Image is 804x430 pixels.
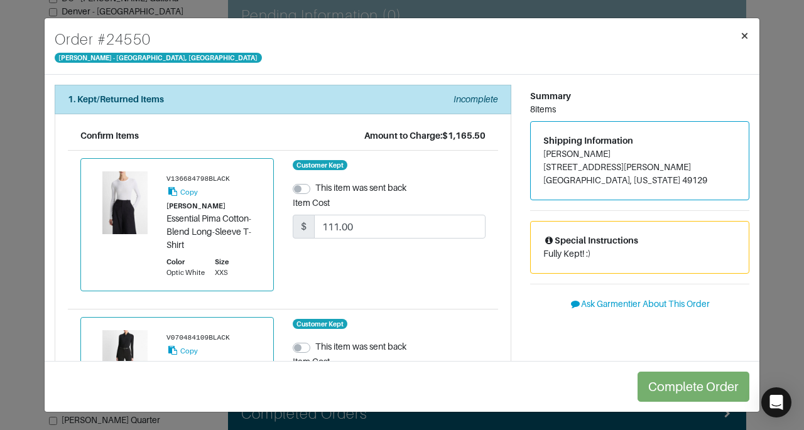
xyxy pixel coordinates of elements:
[315,181,406,195] label: This item was sent back
[68,94,164,104] strong: 1. Kept/Returned Items
[638,372,749,402] button: Complete Order
[166,267,205,278] div: Optic White
[293,160,348,170] span: Customer Kept
[55,53,262,63] span: [PERSON_NAME] - [GEOGRAPHIC_DATA], [GEOGRAPHIC_DATA]
[166,361,225,368] small: [PERSON_NAME]
[761,387,791,417] div: Open Intercom Messenger
[166,212,261,252] div: Essential Pima Cotton-Blend Long-Sleeve T-Shirt
[180,347,198,355] small: Copy
[180,188,198,196] small: Copy
[293,215,315,239] span: $
[80,129,139,142] div: Confirm Items
[166,334,230,341] small: V070484109BLACK
[530,294,749,314] button: Ask Garmentier About This Order
[315,340,406,353] label: This item was sent back
[543,136,633,146] span: Shipping Information
[543,247,736,261] p: Fully Kept! :)
[215,257,229,267] div: Size
[543,148,736,187] address: [PERSON_NAME] [STREET_ADDRESS][PERSON_NAME] [GEOGRAPHIC_DATA], [US_STATE] 49129
[293,355,330,368] label: Item Cost
[166,202,225,210] small: [PERSON_NAME]
[94,171,156,234] img: Product
[166,175,230,183] small: V136684798BLACK
[166,185,198,199] button: Copy
[543,235,638,245] span: Special Instructions
[293,196,330,210] label: Item Cost
[166,257,205,267] div: Color
[364,129,486,142] div: Amount to Charge: $1,165.50
[293,319,348,329] span: Customer Kept
[530,103,749,116] div: 8 items
[454,94,498,104] em: Incomplete
[740,27,749,44] span: ×
[55,28,262,51] h4: Order # 24550
[530,90,749,103] div: Summary
[730,18,759,53] button: Close
[94,330,156,393] img: Product
[215,267,229,278] div: XXS
[166,343,198,358] button: Copy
